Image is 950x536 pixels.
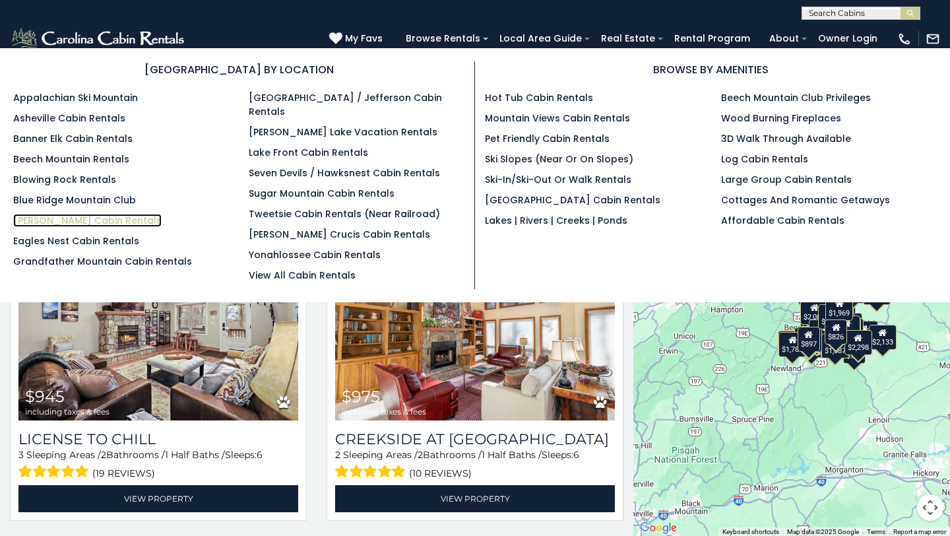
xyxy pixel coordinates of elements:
[818,304,846,329] div: $1,456
[25,407,110,416] span: including taxes & fees
[18,485,298,512] a: View Property
[249,146,368,159] a: Lake Front Cabin Rentals
[778,331,806,356] div: $2,239
[101,449,106,461] span: 2
[721,193,890,207] a: Cottages and Romantic Getaways
[897,32,912,46] img: phone-regular-white.png
[418,449,423,461] span: 2
[18,233,298,420] a: License to Chill $945 including taxes & fees
[399,28,487,49] a: Browse Rentals
[249,228,430,241] a: [PERSON_NAME] Crucis Cabin Rentals
[13,132,133,145] a: Banner Elk Cabin Rentals
[721,214,844,227] a: Affordable Cabin Rentals
[13,112,125,125] a: Asheville Cabin Rentals
[13,214,162,227] a: [PERSON_NAME] Cabin Rentals
[257,449,263,461] span: 6
[485,152,633,166] a: Ski Slopes (Near or On Slopes)
[917,494,943,521] button: Map camera controls
[13,91,138,104] a: Appalachian Ski Mountain
[335,233,615,420] img: Creekside at Yonahlossee
[335,449,340,461] span: 2
[249,269,356,282] a: View All Cabin Rentals
[329,32,386,46] a: My Favs
[13,193,136,207] a: Blue Ridge Mountain Club
[668,28,757,49] a: Rental Program
[844,330,872,355] div: $2,298
[25,387,65,406] span: $945
[794,327,822,352] div: $1,380
[13,255,192,268] a: Grandfather Mountain Cabin Rentals
[821,333,849,358] div: $1,687
[249,125,437,139] a: [PERSON_NAME] Lake Vacation Rentals
[485,91,593,104] a: Hot Tub Cabin Rentals
[13,152,129,166] a: Beech Mountain Rentals
[345,32,383,46] span: My Favs
[249,187,395,200] a: Sugar Mountain Cabin Rentals
[335,233,615,420] a: Creekside at Yonahlossee $975 including taxes & fees
[485,112,630,125] a: Mountain Views Cabin Rentals
[893,528,946,535] a: Report a map error
[13,61,464,78] h3: [GEOGRAPHIC_DATA] BY LOCATION
[485,61,937,78] h3: BROWSE BY AMENITIES
[825,296,853,321] div: $1,969
[335,485,615,512] a: View Property
[18,448,298,482] div: Sleeping Areas / Bathrooms / Sleeps:
[342,407,426,416] span: including taxes & fees
[249,248,381,261] a: Yonahlossee Cabin Rentals
[335,430,615,448] h3: Creekside at Yonahlossee
[485,132,610,145] a: Pet Friendly Cabin Rentals
[165,449,225,461] span: 1 Half Baths /
[721,112,841,125] a: Wood Burning Fireplaces
[485,173,631,186] a: Ski-in/Ski-Out or Walk Rentals
[798,327,820,352] div: $897
[335,430,615,448] a: Creekside at [GEOGRAPHIC_DATA]
[594,28,662,49] a: Real Estate
[811,28,884,49] a: Owner Login
[800,300,828,325] div: $2,085
[867,528,885,535] a: Terms (opens in new tab)
[409,465,472,482] span: (10 reviews)
[18,233,298,420] img: License to Chill
[342,387,380,406] span: $975
[850,321,878,346] div: $1,418
[763,28,806,49] a: About
[778,332,806,357] div: $1,783
[335,448,615,482] div: Sleeping Areas / Bathrooms / Sleeps:
[92,465,155,482] span: (19 reviews)
[573,449,579,461] span: 6
[825,319,847,345] div: $826
[485,214,627,227] a: Lakes | Rivers | Creeks | Ponds
[249,91,442,118] a: [GEOGRAPHIC_DATA] / Jefferson Cabin Rentals
[809,319,837,345] div: $2,884
[869,325,897,350] div: $2,133
[18,449,24,461] span: 3
[721,132,851,145] a: 3D Walk Through Available
[482,449,542,461] span: 1 Half Baths /
[10,26,188,52] img: White-1-2.png
[485,193,660,207] a: [GEOGRAPHIC_DATA] Cabin Rentals
[721,152,808,166] a: Log Cabin Rentals
[249,207,440,220] a: Tweetsie Cabin Rentals (Near Railroad)
[787,528,859,535] span: Map data ©2025 Google
[721,91,871,104] a: Beech Mountain Club Privileges
[13,173,116,186] a: Blowing Rock Rentals
[493,28,588,49] a: Local Area Guide
[926,32,940,46] img: mail-regular-white.png
[721,173,852,186] a: Large Group Cabin Rentals
[249,166,440,180] a: Seven Devils / Hawksnest Cabin Rentals
[13,234,139,248] a: Eagles Nest Cabin Rentals
[18,430,298,448] a: License to Chill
